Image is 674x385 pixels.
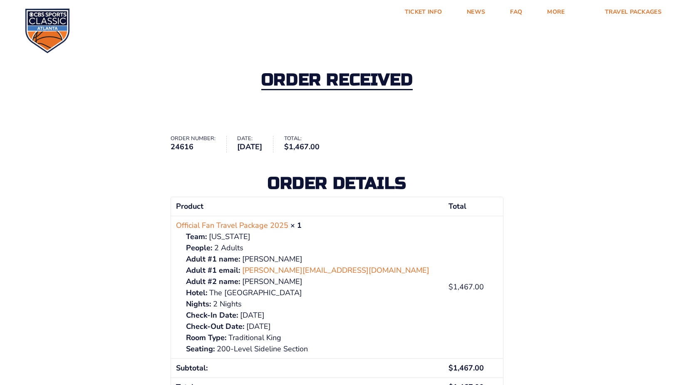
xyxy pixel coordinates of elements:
[186,276,240,287] strong: Adult #2 name:
[186,343,439,355] p: 200-Level Sideline Section
[284,142,320,152] bdi: 1,467.00
[261,72,413,90] h2: Order received
[171,175,503,192] h2: Order details
[284,136,330,153] li: Total:
[186,242,212,254] strong: People:
[449,282,484,292] bdi: 1,467.00
[186,299,211,310] strong: Nights:
[186,265,240,276] strong: Adult #1 email:
[186,343,215,355] strong: Seating:
[171,141,216,153] strong: 24616
[444,197,503,216] th: Total
[186,242,439,254] p: 2 Adults
[242,265,429,276] a: [PERSON_NAME][EMAIL_ADDRESS][DOMAIN_NAME]
[186,299,439,310] p: 2 Nights
[449,282,453,292] span: $
[186,310,238,321] strong: Check-In Date:
[186,332,226,343] strong: Room Type:
[171,197,444,216] th: Product
[176,220,288,231] a: Official Fan Travel Package 2025
[284,142,289,152] span: $
[237,136,273,153] li: Date:
[186,310,439,321] p: [DATE]
[186,231,207,242] strong: Team:
[449,363,453,373] span: $
[186,254,240,265] strong: Adult #1 name:
[186,254,439,265] p: [PERSON_NAME]
[186,276,439,287] p: [PERSON_NAME]
[25,8,70,53] img: CBS Sports Classic
[290,220,302,230] strong: × 1
[186,321,244,332] strong: Check-Out Date:
[171,358,444,378] th: Subtotal:
[186,287,439,299] p: The [GEOGRAPHIC_DATA]
[171,136,227,153] li: Order number:
[186,321,439,332] p: [DATE]
[186,231,439,242] p: [US_STATE]
[186,287,207,299] strong: Hotel:
[186,332,439,343] p: Traditional King
[449,363,484,373] span: 1,467.00
[237,141,262,153] strong: [DATE]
